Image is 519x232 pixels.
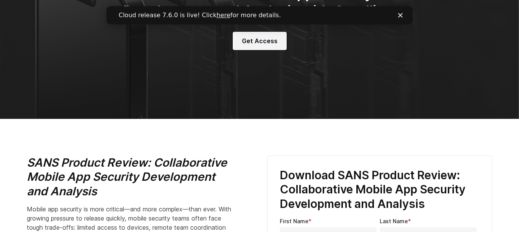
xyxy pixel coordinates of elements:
[292,7,299,11] div: Close
[242,36,277,45] span: Get Access
[27,156,227,198] i: SANS Product Review: Collaborative Mobile App Security Development and Analysis
[233,32,287,50] a: Get Access
[280,218,308,224] span: First Name
[380,218,408,224] span: Last Name
[106,6,413,24] iframe: Intercom live chat banner
[280,168,480,211] h3: Download SANS Product Review: Collaborative Mobile App Security Development and Analysis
